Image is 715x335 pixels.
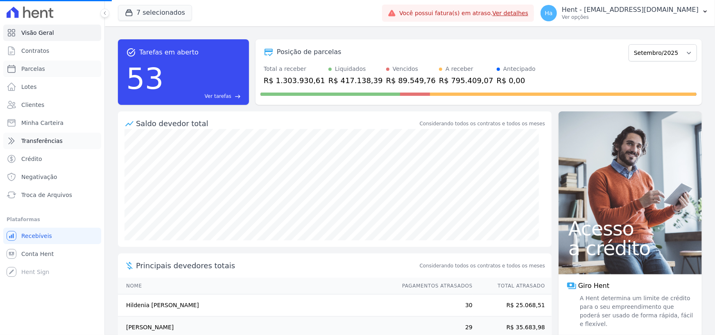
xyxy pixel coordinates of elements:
button: Ha Hent - [EMAIL_ADDRESS][DOMAIN_NAME] Ver opções [534,2,715,25]
div: R$ 0,00 [497,75,536,86]
span: Contratos [21,47,49,55]
span: Você possui fatura(s) em atraso. [399,9,528,18]
a: Ver tarefas east [167,93,241,100]
a: Recebíveis [3,228,101,244]
td: Hildenia [PERSON_NAME] [118,294,394,317]
span: Conta Hent [21,250,54,258]
span: A Hent determina um limite de crédito para o seu empreendimento que poderá ser usado de forma ráp... [578,294,694,328]
span: Considerando todos os contratos e todos os meses [420,262,545,269]
a: Minha Carteira [3,115,101,131]
span: Acesso [568,219,692,238]
div: Saldo devedor total [136,118,418,129]
span: Crédito [21,155,42,163]
span: a crédito [568,238,692,258]
a: Troca de Arquivos [3,187,101,203]
p: Ver opções [562,14,699,20]
span: Negativação [21,173,57,181]
div: A receber [446,65,473,73]
div: R$ 795.409,07 [439,75,493,86]
a: Ver detalhes [492,10,528,16]
a: Lotes [3,79,101,95]
a: Crédito [3,151,101,167]
span: Recebíveis [21,232,52,240]
span: Ver tarefas [205,93,231,100]
span: Tarefas em aberto [139,48,199,57]
div: Posição de parcelas [277,47,342,57]
div: R$ 417.138,39 [328,75,383,86]
p: Hent - [EMAIL_ADDRESS][DOMAIN_NAME] [562,6,699,14]
span: Transferências [21,137,63,145]
a: Parcelas [3,61,101,77]
span: Troca de Arquivos [21,191,72,199]
th: Pagamentos Atrasados [394,278,473,294]
div: Vencidos [393,65,418,73]
div: 53 [126,57,164,100]
div: R$ 1.303.930,61 [264,75,325,86]
div: Total a receber [264,65,325,73]
th: Total Atrasado [473,278,552,294]
a: Contratos [3,43,101,59]
span: Visão Geral [21,29,54,37]
span: Parcelas [21,65,45,73]
a: Visão Geral [3,25,101,41]
span: east [235,93,241,100]
button: 7 selecionados [118,5,192,20]
td: R$ 25.068,51 [473,294,552,317]
span: Minha Carteira [21,119,63,127]
a: Negativação [3,169,101,185]
div: R$ 89.549,76 [386,75,436,86]
span: Giro Hent [578,281,609,291]
th: Nome [118,278,394,294]
span: Ha [545,10,552,16]
a: Clientes [3,97,101,113]
div: Plataformas [7,215,98,224]
span: task_alt [126,48,136,57]
div: Considerando todos os contratos e todos os meses [420,120,545,127]
div: Antecipado [503,65,536,73]
span: Clientes [21,101,44,109]
a: Conta Hent [3,246,101,262]
span: Lotes [21,83,37,91]
a: Transferências [3,133,101,149]
span: Principais devedores totais [136,260,418,271]
div: Liquidados [335,65,366,73]
td: 30 [394,294,473,317]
